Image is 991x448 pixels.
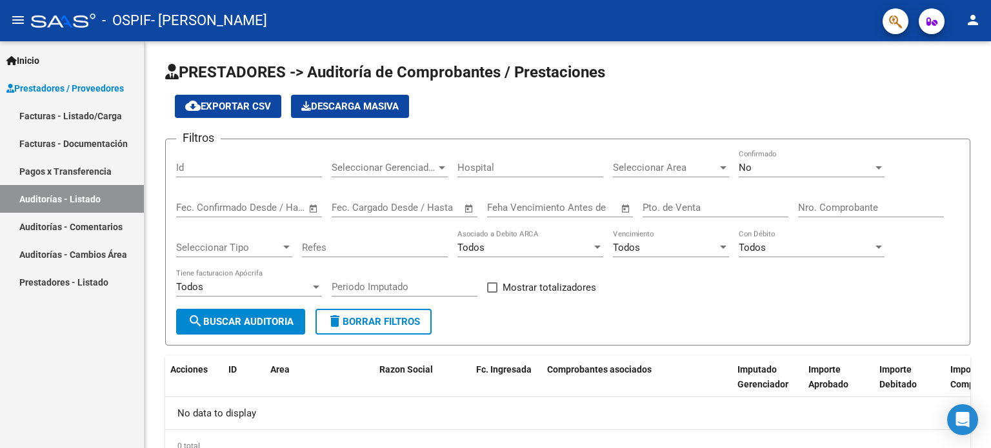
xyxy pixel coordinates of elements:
span: Imputado Gerenciador [737,364,788,389]
mat-icon: person [965,12,981,28]
button: Exportar CSV [175,95,281,118]
span: Mostrar totalizadores [503,280,596,295]
input: Fecha inicio [332,202,384,213]
span: Acciones [170,364,208,375]
span: Borrar Filtros [327,316,420,327]
input: Fecha inicio [176,202,228,213]
span: PRESTADORES -> Auditoría de Comprobantes / Prestaciones [165,63,605,81]
input: Fecha fin [395,202,458,213]
span: Todos [176,281,203,293]
div: No data to display [165,397,970,429]
mat-icon: cloud_download [185,98,201,113]
span: - OSPIF [102,6,151,35]
app-download-masive: Descarga masiva de comprobantes (adjuntos) [291,95,409,118]
span: ID [228,364,237,375]
h3: Filtros [176,129,221,147]
mat-icon: menu [10,12,26,28]
span: Todos [457,242,485,253]
span: Area [270,364,290,375]
span: Exportar CSV [185,101,271,112]
span: Inicio [6,54,39,68]
span: - [PERSON_NAME] [151,6,267,35]
datatable-header-cell: Fc. Ingresada [471,356,542,413]
button: Borrar Filtros [315,309,432,335]
span: Importe Debitado [879,364,917,389]
button: Descarga Masiva [291,95,409,118]
button: Open calendar [619,201,634,216]
span: Todos [613,242,640,253]
datatable-header-cell: Importe Aprobado [803,356,874,413]
button: Buscar Auditoria [176,309,305,335]
span: Razon Social [379,364,433,375]
span: Descarga Masiva [301,101,399,112]
mat-icon: delete [327,313,343,329]
datatable-header-cell: Razon Social [374,356,471,413]
datatable-header-cell: Acciones [165,356,223,413]
datatable-header-cell: Comprobantes asociados [542,356,732,413]
datatable-header-cell: Importe Debitado [874,356,945,413]
span: Comprobantes asociados [547,364,652,375]
span: Todos [739,242,766,253]
datatable-header-cell: ID [223,356,265,413]
button: Open calendar [306,201,321,216]
span: Buscar Auditoria [188,316,294,327]
datatable-header-cell: Area [265,356,355,413]
datatable-header-cell: Imputado Gerenciador [732,356,803,413]
span: Importe Aprobado [808,364,848,389]
span: Prestadores / Proveedores [6,81,124,95]
span: Seleccionar Gerenciador [332,162,436,173]
button: Open calendar [462,201,477,216]
span: No [739,162,752,173]
span: Fc. Ingresada [476,364,532,375]
input: Fecha fin [240,202,303,213]
span: Seleccionar Tipo [176,242,281,253]
span: Seleccionar Area [613,162,717,173]
div: Open Intercom Messenger [947,404,978,435]
mat-icon: search [188,313,203,329]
